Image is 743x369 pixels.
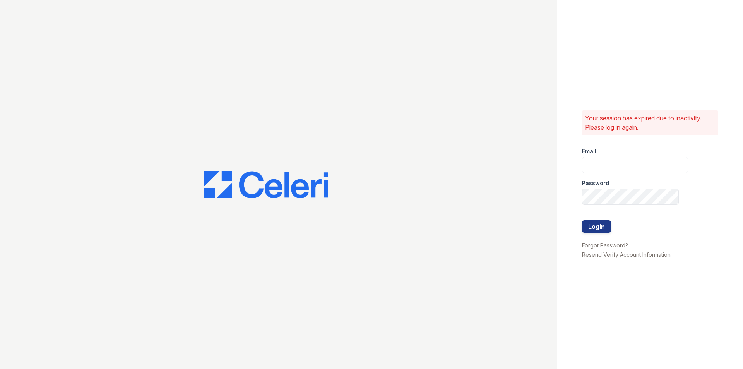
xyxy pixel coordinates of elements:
[204,171,328,199] img: CE_Logo_Blue-a8612792a0a2168367f1c8372b55b34899dd931a85d93a1a3d3e32e68fde9ad4.png
[585,113,715,132] p: Your session has expired due to inactivity. Please log in again.
[582,148,596,155] label: Email
[582,179,609,187] label: Password
[582,251,671,258] a: Resend Verify Account Information
[582,242,628,249] a: Forgot Password?
[582,220,611,233] button: Login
